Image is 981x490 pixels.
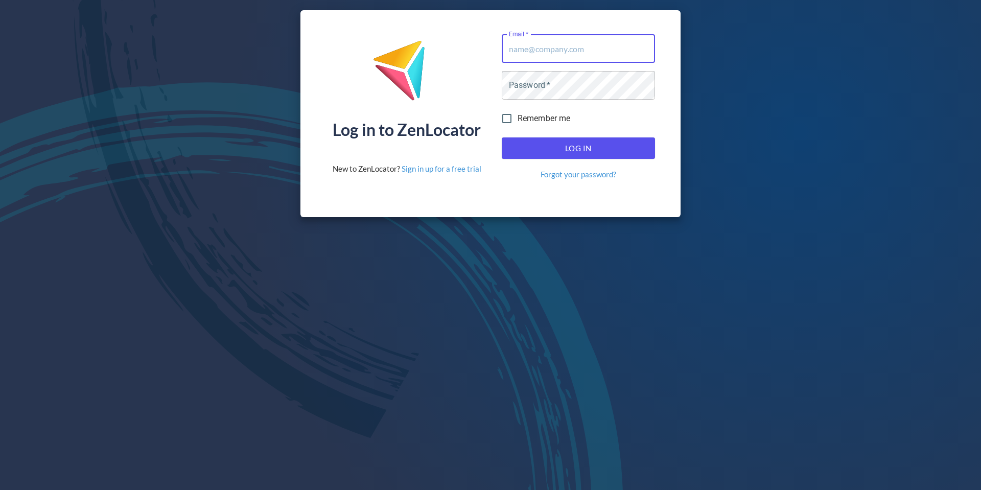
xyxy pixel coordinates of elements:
a: Sign in up for a free trial [402,164,481,173]
div: New to ZenLocator? [333,164,481,174]
div: Log in to ZenLocator [333,122,481,138]
span: Log In [513,142,644,155]
img: ZenLocator [372,40,441,109]
input: name@company.com [502,34,655,63]
button: Log In [502,137,655,159]
span: Remember me [518,112,571,125]
a: Forgot your password? [541,169,616,180]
